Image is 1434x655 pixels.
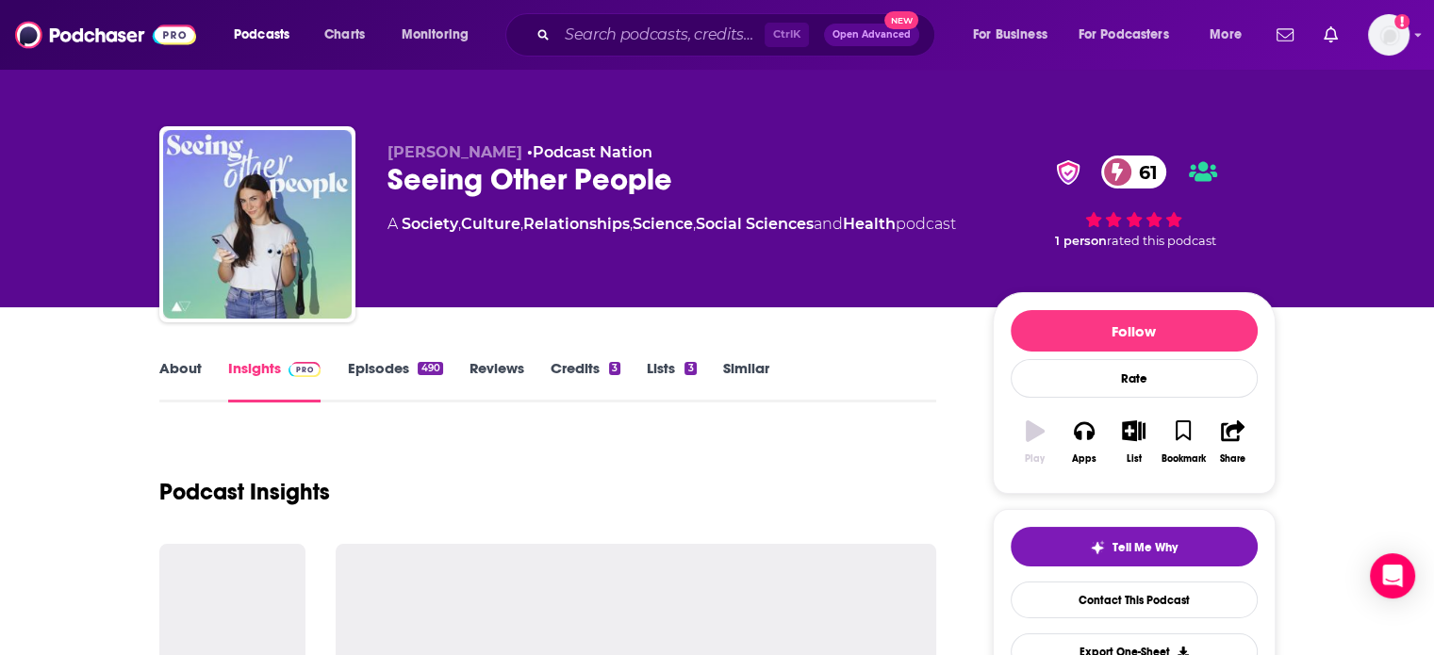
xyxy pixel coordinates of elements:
span: For Podcasters [1079,22,1169,48]
span: 1 person [1055,234,1107,248]
span: , [630,215,633,233]
img: verified Badge [1050,160,1086,185]
a: Science [633,215,693,233]
img: User Profile [1368,14,1409,56]
button: open menu [1066,20,1196,50]
div: 3 [684,362,696,375]
div: verified Badge61 1 personrated this podcast [993,143,1276,260]
span: Open Advanced [832,30,911,40]
img: Podchaser Pro [288,362,321,377]
span: and [814,215,843,233]
span: Logged in as NickG [1368,14,1409,56]
div: A podcast [387,213,956,236]
span: New [884,11,918,29]
a: Lists3 [647,359,696,402]
div: List [1127,453,1142,465]
div: Share [1220,453,1245,465]
button: open menu [1196,20,1265,50]
div: 3 [609,362,620,375]
span: Tell Me Why [1113,540,1178,555]
button: open menu [388,20,493,50]
input: Search podcasts, credits, & more... [557,20,765,50]
span: , [458,215,461,233]
span: rated this podcast [1107,234,1216,248]
button: Play [1011,408,1060,476]
div: Play [1025,453,1045,465]
a: Credits3 [551,359,620,402]
a: Show notifications dropdown [1316,19,1345,51]
div: Bookmark [1161,453,1205,465]
button: Bookmark [1159,408,1208,476]
a: InsightsPodchaser Pro [228,359,321,402]
img: Seeing Other People [163,130,352,319]
h1: Podcast Insights [159,478,330,506]
span: [PERSON_NAME] [387,143,522,161]
a: Contact This Podcast [1011,581,1258,618]
svg: Add a profile image [1394,14,1409,29]
a: Reviews [470,359,524,402]
button: Follow [1011,310,1258,352]
button: List [1109,408,1158,476]
a: Culture [461,215,520,233]
button: open menu [221,20,314,50]
button: Apps [1060,408,1109,476]
span: 61 [1120,156,1167,188]
span: Monitoring [402,22,469,48]
a: Podcast Nation [533,143,652,161]
span: More [1210,22,1242,48]
div: 490 [418,362,442,375]
button: open menu [960,20,1071,50]
button: Open AdvancedNew [824,24,919,46]
a: Health [843,215,896,233]
span: Podcasts [234,22,289,48]
a: 61 [1101,156,1167,188]
a: Relationships [523,215,630,233]
a: Charts [312,20,376,50]
button: Share [1208,408,1257,476]
button: Show profile menu [1368,14,1409,56]
div: Apps [1072,453,1096,465]
a: Social Sciences [696,215,814,233]
a: About [159,359,202,402]
a: Similar [723,359,769,402]
span: For Business [973,22,1047,48]
span: • [527,143,652,161]
span: , [693,215,696,233]
a: Society [402,215,458,233]
a: Show notifications dropdown [1269,19,1301,51]
div: Open Intercom Messenger [1370,553,1415,598]
div: Rate [1011,359,1258,398]
img: tell me why sparkle [1090,540,1105,555]
span: Ctrl K [765,23,809,47]
a: Episodes490 [347,359,442,402]
img: Podchaser - Follow, Share and Rate Podcasts [15,17,196,53]
button: tell me why sparkleTell Me Why [1011,527,1258,566]
div: Search podcasts, credits, & more... [523,13,953,57]
span: , [520,215,523,233]
span: Charts [324,22,365,48]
